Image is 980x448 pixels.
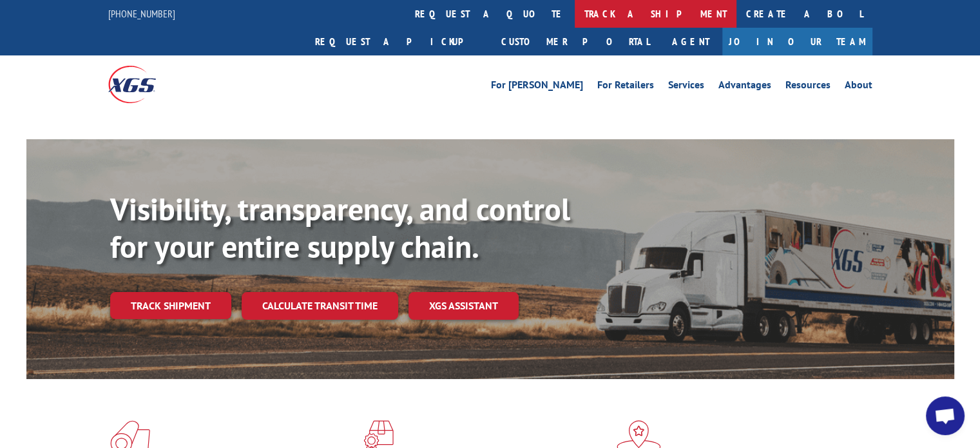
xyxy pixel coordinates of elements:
[718,80,771,94] a: Advantages
[845,80,872,94] a: About
[597,80,654,94] a: For Retailers
[659,28,722,55] a: Agent
[785,80,831,94] a: Resources
[492,28,659,55] a: Customer Portal
[305,28,492,55] a: Request a pickup
[242,292,398,320] a: Calculate transit time
[926,396,965,435] a: Open chat
[110,189,570,266] b: Visibility, transparency, and control for your entire supply chain.
[110,292,231,319] a: Track shipment
[408,292,519,320] a: XGS ASSISTANT
[491,80,583,94] a: For [PERSON_NAME]
[108,7,175,20] a: [PHONE_NUMBER]
[722,28,872,55] a: Join Our Team
[668,80,704,94] a: Services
